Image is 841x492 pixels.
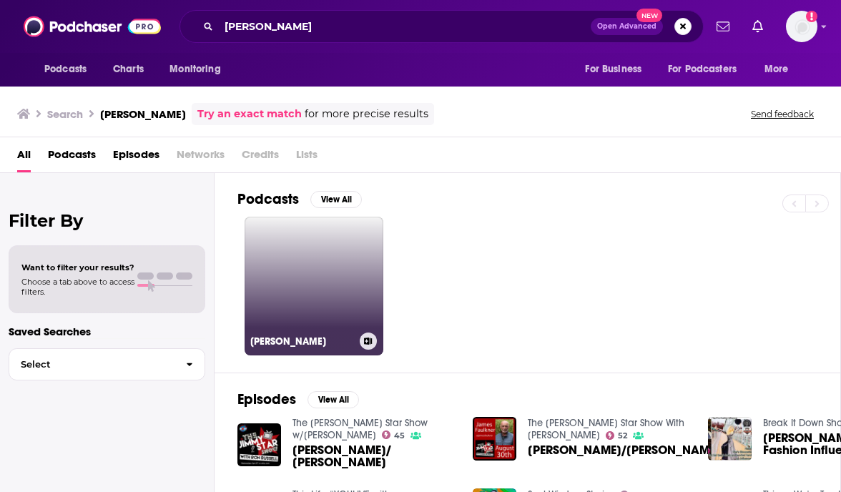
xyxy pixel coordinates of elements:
[708,417,752,461] img: Simonetta Lein – Top Five Fashion Influencer
[159,56,239,83] button: open menu
[786,11,817,42] button: Show profile menu
[754,56,807,83] button: open menu
[250,335,354,348] h3: [PERSON_NAME]
[24,13,161,40] img: Podchaser - Follow, Share and Rate Podcasts
[9,360,174,369] span: Select
[394,433,405,439] span: 45
[747,14,769,39] a: Show notifications dropdown
[21,277,134,297] span: Choose a tab above to access filters.
[747,108,818,120] button: Send feedback
[104,56,152,83] a: Charts
[9,210,205,231] h2: Filter By
[296,143,318,172] span: Lists
[585,59,641,79] span: For Business
[237,190,362,208] a: PodcastsView All
[308,391,359,408] button: View All
[292,444,456,468] span: [PERSON_NAME]/ [PERSON_NAME]
[9,325,205,338] p: Saved Searches
[618,433,627,439] span: 52
[237,390,296,408] h2: Episodes
[48,143,96,172] a: Podcasts
[528,444,720,456] span: [PERSON_NAME]/[PERSON_NAME]
[764,59,789,79] span: More
[528,444,720,456] a: James Faulkner/Simonetta Lein
[806,11,817,22] svg: Add a profile image
[179,10,704,43] div: Search podcasts, credits, & more...
[177,143,225,172] span: Networks
[9,348,205,380] button: Select
[597,23,656,30] span: Open Advanced
[44,59,87,79] span: Podcasts
[668,59,737,79] span: For Podcasters
[17,143,31,172] a: All
[21,262,134,272] span: Want to filter your results?
[575,56,659,83] button: open menu
[237,423,281,467] img: James Faulkner/ Simonetta Lein
[169,59,220,79] span: Monitoring
[659,56,757,83] button: open menu
[219,15,591,38] input: Search podcasts, credits, & more...
[113,59,144,79] span: Charts
[786,11,817,42] img: User Profile
[528,417,684,441] a: The Jimmy Star Show With Ron Russell
[606,431,628,440] a: 52
[237,190,299,208] h2: Podcasts
[711,14,735,39] a: Show notifications dropdown
[113,143,159,172] a: Episodes
[473,417,516,461] img: James Faulkner/Simonetta Lein
[636,9,662,22] span: New
[34,56,105,83] button: open menu
[47,107,83,121] h3: Search
[100,107,186,121] h3: [PERSON_NAME]
[197,106,302,122] a: Try an exact match
[786,11,817,42] span: Logged in as shubbardidpr
[237,390,359,408] a: EpisodesView All
[591,18,663,35] button: Open AdvancedNew
[310,191,362,208] button: View All
[292,444,456,468] a: James Faulkner/ Simonetta Lein
[305,106,428,122] span: for more precise results
[245,217,383,355] a: [PERSON_NAME]
[242,143,279,172] span: Credits
[292,417,428,441] a: The Jimmy Star Show w/Ron Russell
[382,431,405,439] a: 45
